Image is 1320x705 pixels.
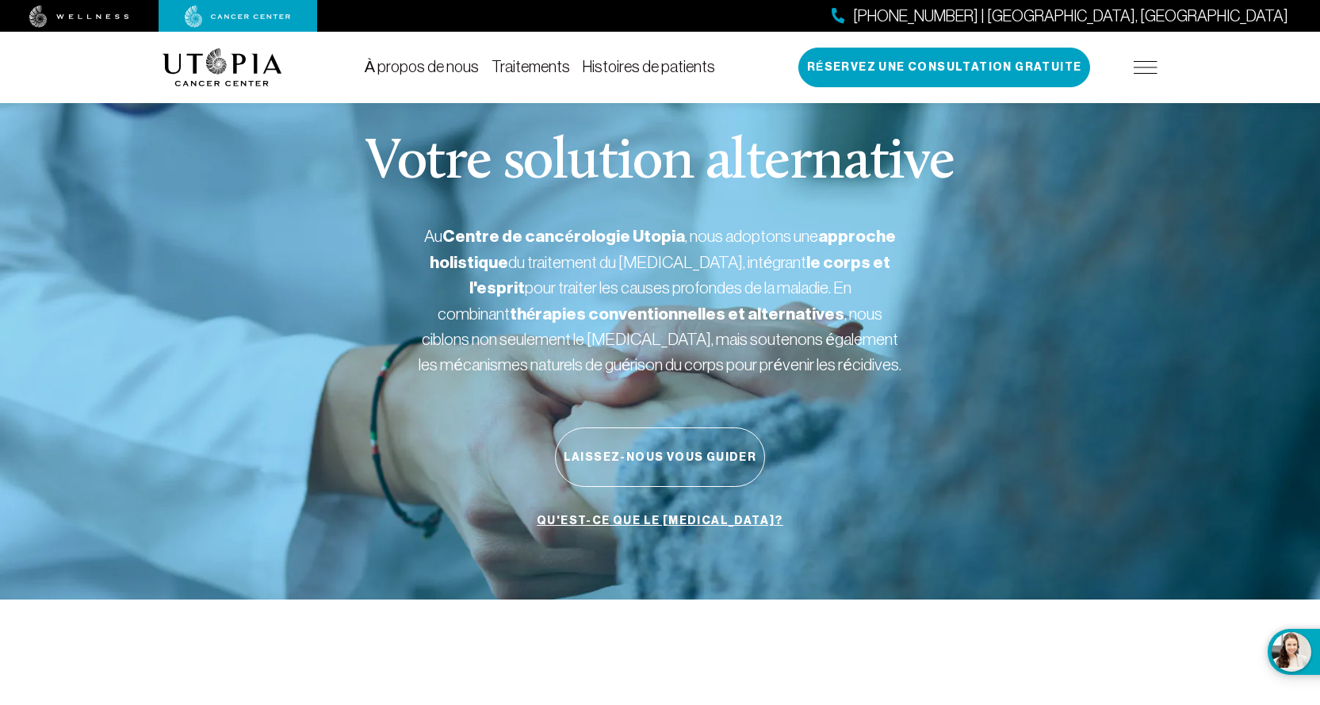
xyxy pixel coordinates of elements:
a: À propos de nous [365,58,479,75]
img: centre de cancérologie [185,6,291,28]
font: du traitement du [MEDICAL_DATA], intégrant [508,253,807,271]
a: [PHONE_NUMBER] | [GEOGRAPHIC_DATA], [GEOGRAPHIC_DATA] [832,5,1288,28]
font: pour traiter les causes profondes de la maladie. En combinant [438,278,851,323]
button: Laissez-nous vous guider [555,427,766,487]
font: , nous adoptons une [685,227,818,245]
button: Réservez une consultation gratuite [798,48,1091,87]
font: Votre solution alternative [365,135,955,192]
font: Centre de cancérologie Utopia [442,226,685,247]
font: Qu'est-ce que le [MEDICAL_DATA]? [537,514,783,527]
a: Histoires de patients [583,58,715,75]
a: Qu'est-ce que le [MEDICAL_DATA]? [533,506,787,536]
font: thérapies conventionnelles et alternatives [510,304,845,324]
img: bien-être [29,6,129,28]
img: logo [163,48,282,86]
font: , nous ciblons non seulement le [MEDICAL_DATA], mais soutenons également les mécanismes naturels ... [419,305,901,374]
font: Réservez une consultation gratuite [807,60,1082,74]
font: approche holistique [430,226,896,273]
a: Traitements [492,58,570,75]
font: [PHONE_NUMBER] | [GEOGRAPHIC_DATA], [GEOGRAPHIC_DATA] [853,7,1288,25]
font: Au [424,227,442,245]
font: Laissez-nous vous guider [564,450,757,464]
img: icône-hamburger [1134,61,1157,74]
